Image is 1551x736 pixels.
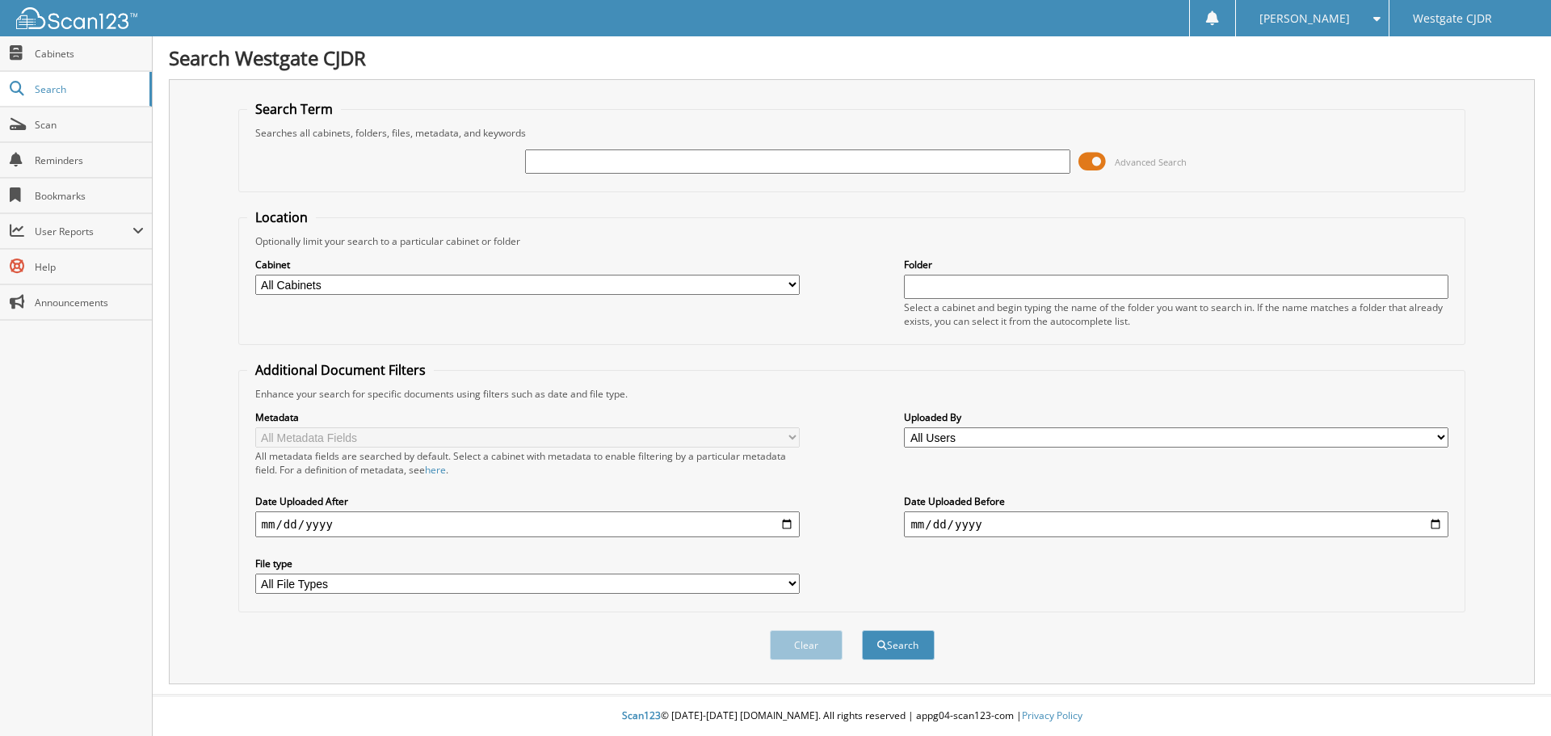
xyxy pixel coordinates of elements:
label: Date Uploaded Before [904,494,1448,508]
div: Select a cabinet and begin typing the name of the folder you want to search in. If the name match... [904,301,1448,328]
label: Metadata [255,410,800,424]
span: [PERSON_NAME] [1259,14,1350,23]
span: Scan123 [622,709,661,722]
input: start [255,511,800,537]
legend: Additional Document Filters [247,361,434,379]
legend: Search Term [247,100,341,118]
label: Cabinet [255,258,800,271]
span: Announcements [35,296,144,309]
span: Scan [35,118,144,132]
button: Clear [770,630,843,660]
label: File type [255,557,800,570]
div: © [DATE]-[DATE] [DOMAIN_NAME]. All rights reserved | appg04-scan123-com | [153,696,1551,736]
span: User Reports [35,225,132,238]
span: Advanced Search [1115,156,1187,168]
label: Uploaded By [904,410,1448,424]
button: Search [862,630,935,660]
h1: Search Westgate CJDR [169,44,1535,71]
input: end [904,511,1448,537]
span: Search [35,82,141,96]
div: Optionally limit your search to a particular cabinet or folder [247,234,1457,248]
span: Cabinets [35,47,144,61]
label: Folder [904,258,1448,271]
img: scan123-logo-white.svg [16,7,137,29]
div: All metadata fields are searched by default. Select a cabinet with metadata to enable filtering b... [255,449,800,477]
label: Date Uploaded After [255,494,800,508]
legend: Location [247,208,316,226]
span: Reminders [35,154,144,167]
div: Searches all cabinets, folders, files, metadata, and keywords [247,126,1457,140]
span: Help [35,260,144,274]
div: Enhance your search for specific documents using filters such as date and file type. [247,387,1457,401]
a: here [425,463,446,477]
a: Privacy Policy [1022,709,1082,722]
span: Westgate CJDR [1413,14,1492,23]
span: Bookmarks [35,189,144,203]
